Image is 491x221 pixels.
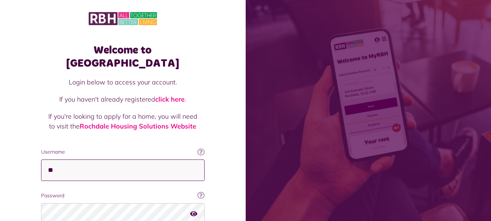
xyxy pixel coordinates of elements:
[155,95,185,103] a: click here
[48,77,197,87] p: Login below to access your account.
[41,44,205,70] h1: Welcome to [GEOGRAPHIC_DATA]
[41,148,205,156] label: Username
[80,122,196,130] a: Rochdale Housing Solutions Website
[41,192,205,200] label: Password
[48,111,197,131] p: If you're looking to apply for a home, you will need to visit the
[89,11,157,26] img: MyRBH
[48,94,197,104] p: If you haven't already registered .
